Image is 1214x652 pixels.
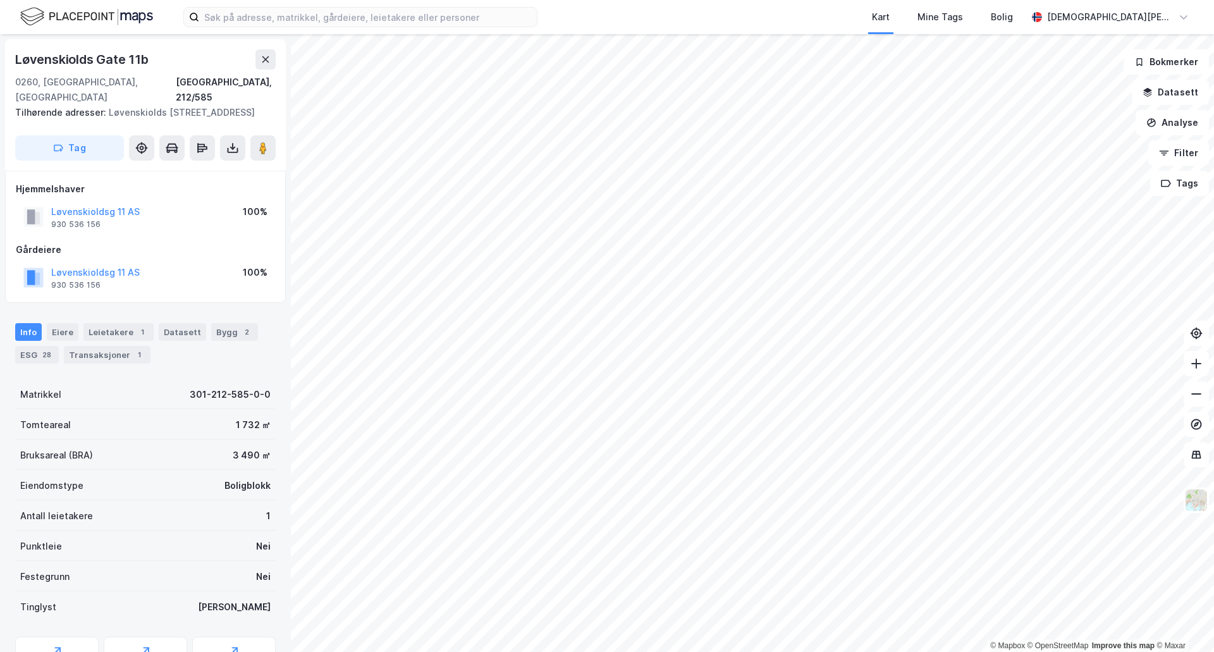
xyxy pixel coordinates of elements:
[20,6,153,28] img: logo.f888ab2527a4732fd821a326f86c7f29.svg
[20,569,70,584] div: Festegrunn
[159,323,206,341] div: Datasett
[256,569,271,584] div: Nei
[20,417,71,433] div: Tomteareal
[15,135,124,161] button: Tag
[1184,488,1208,512] img: Z
[1124,49,1209,75] button: Bokmerker
[15,107,109,118] span: Tilhørende adresser:
[872,9,890,25] div: Kart
[20,508,93,524] div: Antall leietakere
[20,478,83,493] div: Eiendomstype
[198,600,271,615] div: [PERSON_NAME]
[16,242,275,257] div: Gårdeiere
[15,75,176,105] div: 0260, [GEOGRAPHIC_DATA], [GEOGRAPHIC_DATA]
[136,326,149,338] div: 1
[224,478,271,493] div: Boligblokk
[211,323,258,341] div: Bygg
[243,204,267,219] div: 100%
[51,280,101,290] div: 930 536 156
[1047,9,1174,25] div: [DEMOGRAPHIC_DATA][PERSON_NAME]
[199,8,537,27] input: Søk på adresse, matrikkel, gårdeiere, leietakere eller personer
[16,181,275,197] div: Hjemmelshaver
[1027,641,1089,650] a: OpenStreetMap
[1136,110,1209,135] button: Analyse
[233,448,271,463] div: 3 490 ㎡
[917,9,963,25] div: Mine Tags
[256,539,271,554] div: Nei
[47,323,78,341] div: Eiere
[1151,591,1214,652] iframe: Chat Widget
[236,417,271,433] div: 1 732 ㎡
[990,641,1025,650] a: Mapbox
[266,508,271,524] div: 1
[243,265,267,280] div: 100%
[15,105,266,120] div: Løvenskiolds [STREET_ADDRESS]
[133,348,145,361] div: 1
[1132,80,1209,105] button: Datasett
[83,323,154,341] div: Leietakere
[20,539,62,554] div: Punktleie
[190,387,271,402] div: 301-212-585-0-0
[176,75,276,105] div: [GEOGRAPHIC_DATA], 212/585
[20,600,56,615] div: Tinglyst
[20,448,93,463] div: Bruksareal (BRA)
[15,49,151,70] div: Løvenskiolds Gate 11b
[1148,140,1209,166] button: Filter
[15,346,59,364] div: ESG
[64,346,150,364] div: Transaksjoner
[15,323,42,341] div: Info
[240,326,253,338] div: 2
[51,219,101,230] div: 930 536 156
[40,348,54,361] div: 28
[20,387,61,402] div: Matrikkel
[1151,591,1214,652] div: Kontrollprogram for chat
[1092,641,1155,650] a: Improve this map
[1150,171,1209,196] button: Tags
[991,9,1013,25] div: Bolig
